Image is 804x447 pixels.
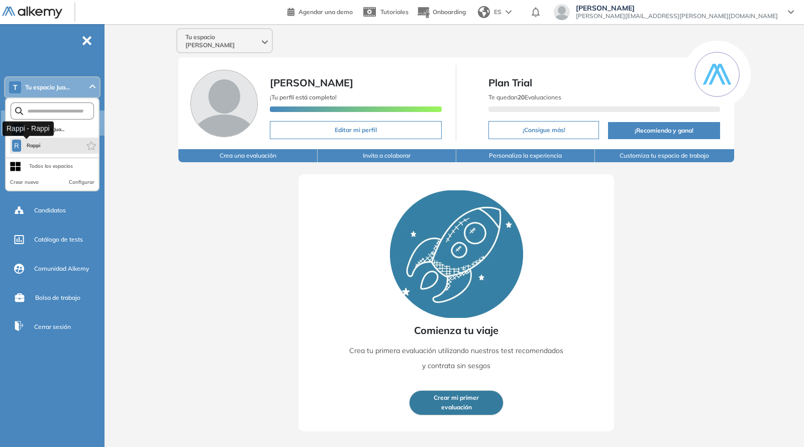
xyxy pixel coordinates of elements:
[190,70,258,137] img: Foto de perfil
[14,142,19,150] span: R
[2,7,62,19] img: Logo
[576,4,778,12] span: [PERSON_NAME]
[34,322,71,331] span: Cerrar sesión
[409,390,504,415] button: Crear mi primerevaluación
[10,178,39,186] button: Crear nuevo
[270,121,442,139] button: Editar mi perfil
[433,8,466,16] span: Onboarding
[417,2,466,23] button: Onboarding
[25,83,70,91] span: Tu espacio Jua...
[754,399,804,447] iframe: Chat Widget
[434,393,479,403] span: Crear mi primer
[25,142,42,150] span: Rappi
[488,75,720,90] span: Plan Trial
[595,149,734,162] button: Customiza tu espacio de trabajo
[754,399,804,447] div: Widget de chat
[298,8,353,16] span: Agendar una demo
[488,93,561,101] span: Te quedan Evaluaciones
[287,5,353,17] a: Agendar una demo
[488,121,598,139] button: ¡Consigue más!
[178,149,317,162] button: Crea una evaluación
[608,122,720,139] button: ¡Recomienda y gana!
[494,8,501,17] span: ES
[441,403,472,412] span: evaluación
[270,93,337,101] span: ¡Tu perfil está completo!
[456,149,595,162] button: Personaliza la experiencia
[185,33,260,49] span: Tu espacio [PERSON_NAME]
[13,83,18,91] span: T
[35,293,80,302] span: Bolsa de trabajo
[34,264,89,273] span: Comunidad Alkemy
[380,8,409,16] span: Tutoriales
[518,93,525,101] b: 20
[414,323,498,338] span: Comienza tu viaje
[69,178,94,186] button: Configurar
[348,343,564,373] p: Crea tu primera evaluación utilizando nuestros test recomendados y contrata sin sesgos
[3,121,54,136] div: Rappi - Rappi
[576,12,778,20] span: [PERSON_NAME][EMAIL_ADDRESS][PERSON_NAME][DOMAIN_NAME]
[270,76,353,89] span: [PERSON_NAME]
[506,10,512,14] img: arrow
[34,206,66,215] span: Candidatos
[478,6,490,18] img: world
[390,190,523,318] img: Rocket
[29,162,73,170] div: Todos los espacios
[318,149,456,162] button: Invita a colaborar
[34,235,83,244] span: Catálogo de tests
